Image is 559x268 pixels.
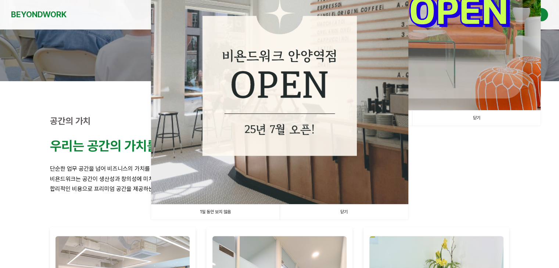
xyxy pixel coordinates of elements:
p: 비욘드워크는 공간이 생산성과 창의성에 미치는 영향을 잘 알고 있습니다. [50,174,509,184]
a: 닫기 [280,204,408,220]
p: 합리적인 비용으로 프리미엄 공간을 제공하는 것이 비욘드워크의 철학입니다. [50,184,509,194]
strong: 우리는 공간의 가치를 높입니다. [50,138,210,154]
a: BEYONDWORK [11,8,67,21]
p: 단순한 업무 공간을 넘어 비즈니스의 가치를 높이는 영감의 공간을 만듭니다. [50,164,509,174]
a: 1일 동안 보지 않음 [151,204,280,220]
strong: 공간의 가치 [50,116,91,126]
a: 닫기 [412,111,541,126]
